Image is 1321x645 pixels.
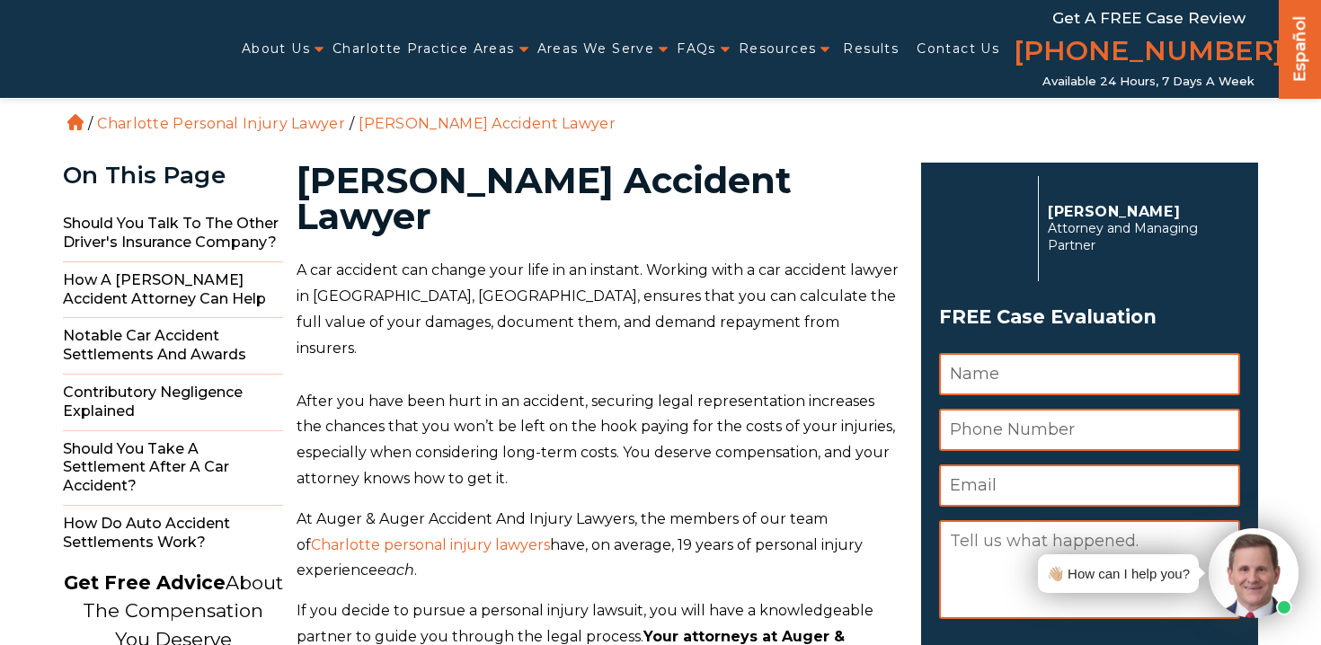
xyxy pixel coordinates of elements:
[332,31,515,67] a: Charlotte Practice Areas
[63,318,283,375] span: Notable Car Accident Settlements and Awards
[537,31,655,67] a: Areas We Serve
[1042,75,1255,89] span: Available 24 Hours, 7 Days a Week
[1209,528,1299,618] img: Intaker widget Avatar
[297,393,895,487] span: After you have been hurt in an accident, securing legal representation increases the chances that...
[63,375,283,431] span: Contributory Negligence Explained
[354,115,620,132] li: [PERSON_NAME] Accident Lawyer
[1048,220,1230,254] span: Attorney and Managing Partner
[63,163,283,189] div: On This Page
[939,183,1029,273] img: Herbert Auger
[1052,9,1246,27] span: Get a FREE Case Review
[843,31,899,67] a: Results
[939,464,1240,507] input: Email
[939,353,1240,395] input: Name
[917,31,999,67] a: Contact Us
[1048,203,1230,220] p: [PERSON_NAME]
[414,561,417,579] span: .
[97,115,345,132] a: Charlotte Personal Injury Lawyer
[242,31,310,67] a: About Us
[297,510,828,553] span: At Auger & Auger Accident And Injury Lawyers, the members of our team of
[939,300,1240,334] span: FREE Case Evaluation
[63,206,283,262] span: Should You Talk to the Other Driver's Insurance Company?
[64,571,226,594] strong: Get Free Advice
[739,31,817,67] a: Resources
[297,261,899,356] span: A car accident can change your life in an instant. Working with a car accident lawyer in [GEOGRAP...
[1047,561,1190,586] div: 👋🏼 How can I help you?
[63,506,283,561] span: How do Auto Accident Settlements Work?
[67,114,84,130] a: Home
[297,602,873,645] span: If you decide to pursue a personal injury lawsuit, you will have a knowledgeable partner to guide...
[377,561,414,579] span: each
[297,536,863,579] span: have, on average, 19 years of personal injury experience
[677,31,716,67] a: FAQs
[1014,31,1283,75] a: [PHONE_NUMBER]
[63,262,283,319] span: How a [PERSON_NAME] Accident Attorney Can Help
[11,32,227,66] img: Auger & Auger Accident and Injury Lawyers Logo
[939,409,1240,451] input: Phone Number
[297,163,900,234] h1: [PERSON_NAME] Accident Lawyer
[63,431,283,506] span: Should You Take a Settlement After a Car Accident?
[311,536,550,553] a: Charlotte personal injury lawyers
